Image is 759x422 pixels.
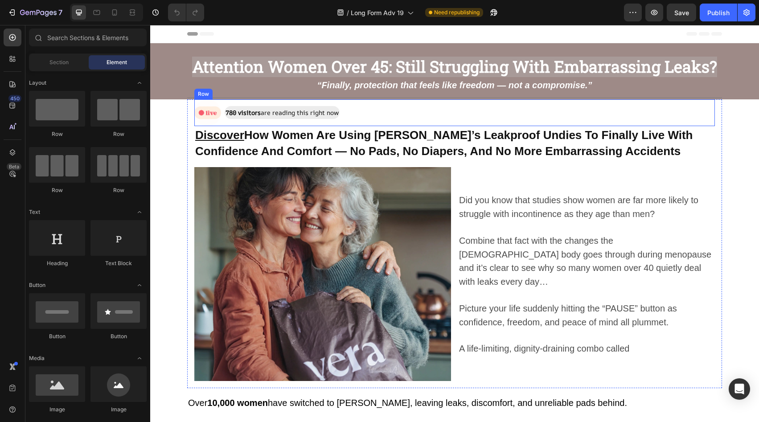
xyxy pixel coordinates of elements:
div: Row [90,130,147,138]
div: Image [90,406,147,414]
span: Element [107,58,127,66]
div: Row [90,186,147,194]
img: gempages_566422077242868817-69d3903f-340b-4b5e-a9ea-54147647a805.jpg [44,142,301,356]
div: Row [46,65,61,73]
p: 7 [58,7,62,18]
span: Button [29,281,45,289]
span: Save [674,9,689,16]
div: Text Block [90,259,147,267]
div: Button [29,332,85,340]
button: Save [667,4,696,21]
div: Button [90,332,147,340]
div: Undo/Redo [168,4,204,21]
span: A life-limiting, dignity-draining combo called [309,319,479,328]
div: Beta [7,163,21,170]
strong: 10,000 women [57,373,118,383]
div: Row [29,186,85,194]
strong: “Finally, protection that feels like freedom — not a compromise.” [167,55,442,65]
span: Layout [29,79,46,87]
button: 7 [4,4,66,21]
span: Did you know that studies show women are far more likely to struggle with incontinence as they ag... [309,170,548,194]
span: Section [49,58,69,66]
iframe: Design area [150,25,759,422]
span: Over have switched to [PERSON_NAME], leaving leaks, discomfort, and unreliable pads behind. [38,373,477,383]
div: Image [29,406,85,414]
span: Text [29,208,40,216]
span: Need republishing [434,8,480,16]
button: Publish [700,4,737,21]
div: 450 [8,95,21,102]
div: Heading [29,259,85,267]
span: Media [29,354,45,362]
u: Discover [45,103,94,117]
strong: How Women Are Using [PERSON_NAME]’s Leakproof Undies To Finally Live With Confidence And Comfort ... [45,103,543,133]
div: Row [29,130,85,138]
span: are reading this right now [75,83,189,92]
span: Toggle open [132,76,147,90]
span: Picture your life suddenly hitting the “PAUSE” button as confidence, freedom, and peace of mind a... [309,279,527,302]
span: Long Form Adv 19 [351,8,404,17]
span: Toggle open [132,205,147,219]
span: / [347,8,349,17]
input: Search Sections & Elements [29,29,147,46]
span: Combine that fact with the changes the [DEMOGRAPHIC_DATA] body goes through during menopause and ... [309,211,561,262]
span: Toggle open [132,278,147,292]
strong: 780 visitors [75,83,111,92]
span: Toggle open [132,351,147,365]
div: Publish [707,8,730,17]
img: gempages_566422077242868817-48017877-a184-40ea-a353-a0cd7ce2d835.gif [44,74,71,101]
div: Open Intercom Messenger [729,378,750,400]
